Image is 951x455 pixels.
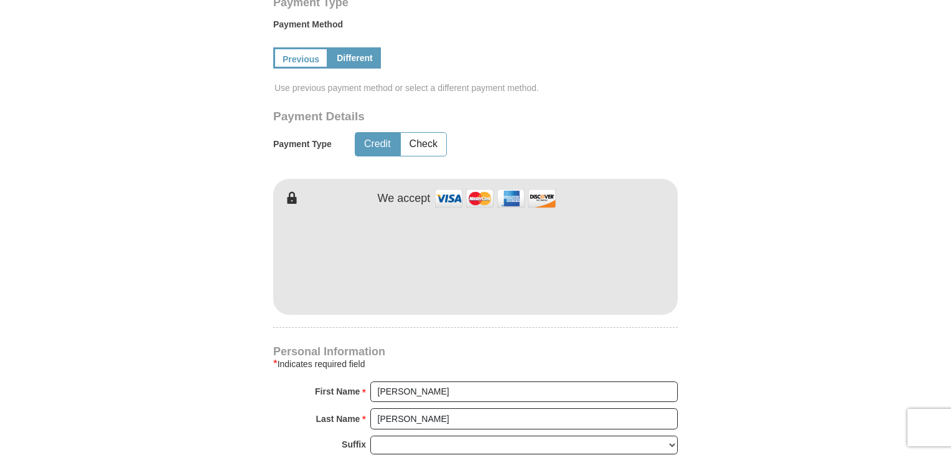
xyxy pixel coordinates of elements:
[273,357,678,371] div: Indicates required field
[378,192,431,206] h4: We accept
[355,133,400,156] button: Credit
[273,110,591,124] h3: Payment Details
[273,18,678,37] label: Payment Method
[329,47,381,69] a: Different
[273,139,332,150] h5: Payment Type
[433,185,558,212] img: credit cards accepted
[316,410,360,428] strong: Last Name
[273,347,678,357] h4: Personal Information
[315,383,360,400] strong: First Name
[342,436,366,453] strong: Suffix
[401,133,446,156] button: Check
[273,47,329,69] a: Previous
[274,82,679,94] span: Use previous payment method or select a different payment method.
